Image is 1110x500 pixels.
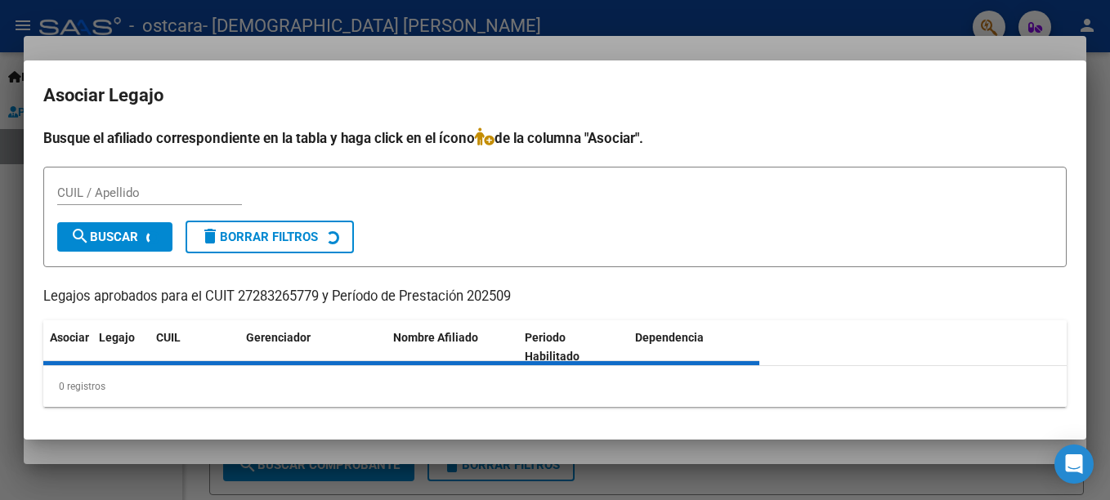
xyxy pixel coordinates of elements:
span: Asociar [50,331,89,344]
datatable-header-cell: Nombre Afiliado [387,320,518,374]
span: Gerenciador [246,331,311,344]
p: Legajos aprobados para el CUIT 27283265779 y Período de Prestación 202509 [43,287,1067,307]
span: Nombre Afiliado [393,331,478,344]
h4: Busque el afiliado correspondiente en la tabla y haga click en el ícono de la columna "Asociar". [43,127,1067,149]
mat-icon: search [70,226,90,246]
span: CUIL [156,331,181,344]
div: Open Intercom Messenger [1054,444,1094,484]
span: Borrar Filtros [200,230,318,244]
datatable-header-cell: Gerenciador [239,320,387,374]
span: Legajo [99,331,135,344]
datatable-header-cell: Periodo Habilitado [518,320,629,374]
datatable-header-cell: Dependencia [629,320,760,374]
datatable-header-cell: CUIL [150,320,239,374]
span: Dependencia [635,331,704,344]
span: Buscar [70,230,138,244]
datatable-header-cell: Asociar [43,320,92,374]
button: Buscar [57,222,172,252]
mat-icon: delete [200,226,220,246]
button: Borrar Filtros [186,221,354,253]
h2: Asociar Legajo [43,80,1067,111]
div: 0 registros [43,366,1067,407]
datatable-header-cell: Legajo [92,320,150,374]
span: Periodo Habilitado [525,331,580,363]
